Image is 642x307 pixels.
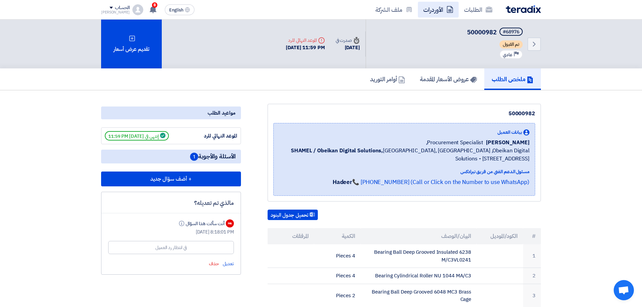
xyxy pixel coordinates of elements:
h5: 50000982 [467,28,524,37]
a: الطلبات [459,2,498,18]
th: الكمية [314,228,361,244]
button: تحميل جدول البنود [268,210,318,220]
div: [PERSON_NAME] [101,10,130,14]
th: الكود/الموديل [477,228,523,244]
span: تم القبول [499,40,523,49]
span: 1 [190,153,198,161]
span: عادي [503,52,512,58]
strong: Hadeer [333,178,352,186]
td: Bearing Cylindrical Roller NU 1044 MA/C3 [361,268,477,284]
th: المرفقات [268,228,314,244]
div: الموعد النهائي للرد [187,132,237,140]
span: Procurement Specialist, [426,139,484,147]
th: البيان/الوصف [361,228,477,244]
div: [DATE] [336,44,360,52]
div: مواعيد الطلب [101,106,241,119]
span: 50000982 [467,28,497,37]
div: الموعد النهائي للرد [286,37,325,44]
button: + أضف سؤال جديد [101,172,241,186]
a: عروض الأسعار المقدمة [412,68,484,90]
td: 4 Pieces [314,268,361,284]
a: الأوردرات [418,2,459,18]
div: مسئول الدعم الفني من فريق تيرادكس [279,168,529,175]
h5: أوامر التوريد [370,75,405,83]
div: MA [226,219,234,227]
span: تعديل [223,260,234,267]
img: profile_test.png [132,4,143,15]
div: أنت سألت هذا السؤال [178,220,224,227]
span: حذف [209,260,219,267]
td: 1 [523,244,541,268]
span: English [169,8,183,12]
span: بيانات العميل [497,129,522,136]
div: تقديم عرض أسعار [101,20,162,68]
td: Bearing Ball Deep Grooved Insulated 6238 M/C3VL0241 [361,244,477,268]
span: الأسئلة والأجوبة [190,152,236,161]
div: 50000982 [273,110,535,118]
div: #68976 [503,30,519,34]
div: الحساب [115,5,129,11]
img: Teradix logo [506,5,541,13]
div: [DATE] 11:59 PM [286,44,325,52]
a: أوامر التوريد [363,68,412,90]
h5: ملخص الطلب [492,75,533,83]
span: 8 [152,2,157,8]
b: SHAMEL / Obeikan Digital Solutions, [291,147,383,155]
div: صدرت في [336,37,360,44]
a: ملف الشركة [370,2,418,18]
div: مالذي تم تعديله؟ [108,199,234,208]
span: [GEOGRAPHIC_DATA], [GEOGRAPHIC_DATA] ,Obeikan Digital Solutions - [STREET_ADDRESS] [279,147,529,163]
td: 2 [523,268,541,284]
a: 📞 [PHONE_NUMBER] (Call or Click on the Number to use WhatsApp) [352,178,529,186]
h5: عروض الأسعار المقدمة [420,75,477,83]
span: [PERSON_NAME] [486,139,529,147]
button: English [165,4,194,15]
td: 4 Pieces [314,244,361,268]
div: في انتظار رد العميل [155,244,187,251]
div: دردشة مفتوحة [614,280,634,300]
span: إنتهي في [DATE] 11:59 PM [105,131,169,141]
th: # [523,228,541,244]
a: ملخص الطلب [484,68,541,90]
div: [DATE] 8:18:01 PM [108,228,234,236]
